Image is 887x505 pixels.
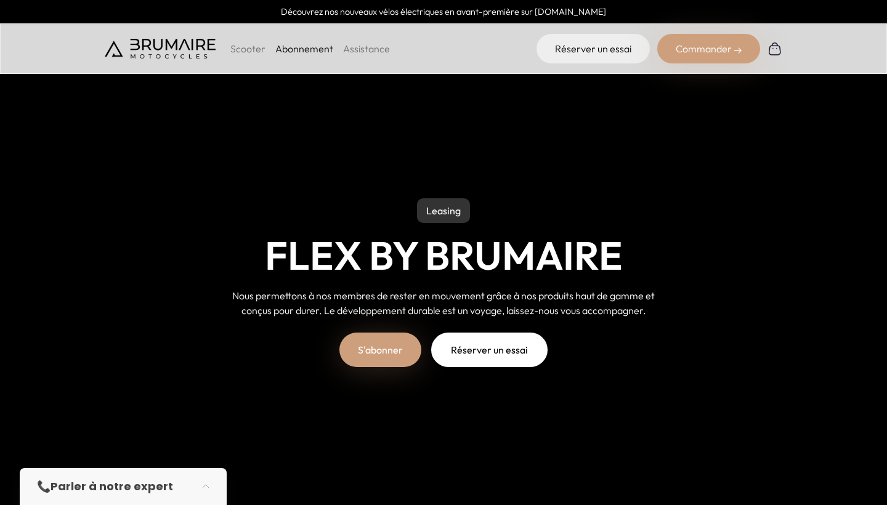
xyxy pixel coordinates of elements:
img: Brumaire Motocycles [105,39,216,59]
a: Réserver un essai [537,34,650,63]
img: right-arrow-2.png [734,47,742,54]
img: Panier [768,41,782,56]
a: Assistance [343,42,390,55]
div: Commander [657,34,760,63]
a: S'abonner [339,333,421,367]
a: Abonnement [275,42,333,55]
a: Réserver un essai [431,333,548,367]
p: Leasing [417,198,470,223]
h1: Flex by Brumaire [265,233,623,278]
span: Nous permettons à nos membres de rester en mouvement grâce à nos produits haut de gamme et conçus... [232,289,655,317]
p: Scooter [230,41,265,56]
